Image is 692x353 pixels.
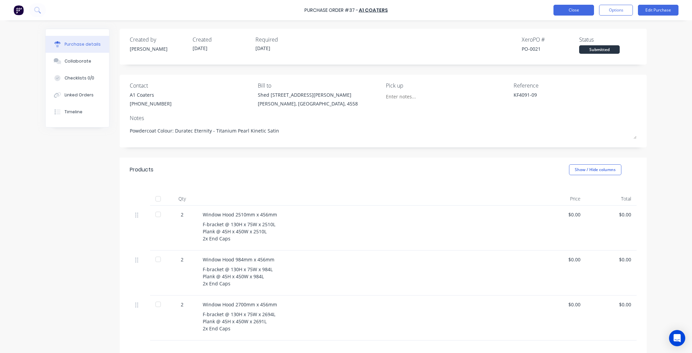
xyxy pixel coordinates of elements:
[172,301,192,308] div: 2
[522,45,579,52] div: PO-0021
[255,36,313,44] div: Required
[203,211,530,218] div: Window Hood 2510mm x 456mm
[130,124,637,139] textarea: Powdercoat Colour: Duratec Eternity - Titanium Pearl Kinetic Satin
[304,7,358,14] div: Purchase Order #37 -
[14,5,24,15] img: Factory
[167,192,197,206] div: Qty
[130,81,253,90] div: Contact
[46,103,109,120] button: Timeline
[46,70,109,87] button: Checklists 0/0
[386,91,447,101] input: Enter notes...
[258,100,358,107] div: [PERSON_NAME], [GEOGRAPHIC_DATA], 4558
[172,256,192,263] div: 2
[591,211,631,218] div: $0.00
[541,301,580,308] div: $0.00
[579,36,637,44] div: Status
[203,256,530,263] div: Window Hood 984mm x 456mm
[591,301,631,308] div: $0.00
[599,5,633,16] button: Options
[65,58,91,64] div: Collaborate
[130,166,153,174] div: Products
[514,91,598,107] textarea: KF4091-09
[386,81,509,90] div: Pick up
[553,5,594,16] button: Close
[258,91,358,98] div: Shed [STREET_ADDRESS][PERSON_NAME]
[514,81,637,90] div: Reference
[586,192,637,206] div: Total
[130,45,187,52] div: [PERSON_NAME]
[46,87,109,103] button: Linked Orders
[541,256,580,263] div: $0.00
[46,53,109,70] button: Collaborate
[535,192,586,206] div: Price
[258,81,381,90] div: Bill to
[65,109,82,115] div: Timeline
[203,301,530,308] div: Window Hood 2700mm x 456mm
[669,330,685,346] div: Open Intercom Messenger
[591,256,631,263] div: $0.00
[65,41,101,47] div: Purchase details
[130,36,187,44] div: Created by
[172,211,192,218] div: 2
[579,45,620,54] div: Submitted
[522,36,579,44] div: Xero PO #
[569,164,621,175] button: Show / Hide columns
[203,266,530,287] div: F-bracket @ 130H x 75W x 984L Plank @ 45H x 450W x 984L 2x End Caps
[359,7,388,14] a: A1 Coaters
[130,100,172,107] div: [PHONE_NUMBER]
[130,114,637,122] div: Notes
[65,92,94,98] div: Linked Orders
[203,311,530,332] div: F-bracket @ 130H x 75W x 2694L Plank @ 45H x 450W x 2691L 2x End Caps
[203,221,530,242] div: F-bracket @ 130H x 75W x 2510L Plank @ 45H x 450W x 2510L 2x End Caps
[193,36,250,44] div: Created
[541,211,580,218] div: $0.00
[638,5,678,16] button: Edit Purchase
[46,36,109,53] button: Purchase details
[65,75,94,81] div: Checklists 0/0
[130,91,172,98] div: A1 Coaters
